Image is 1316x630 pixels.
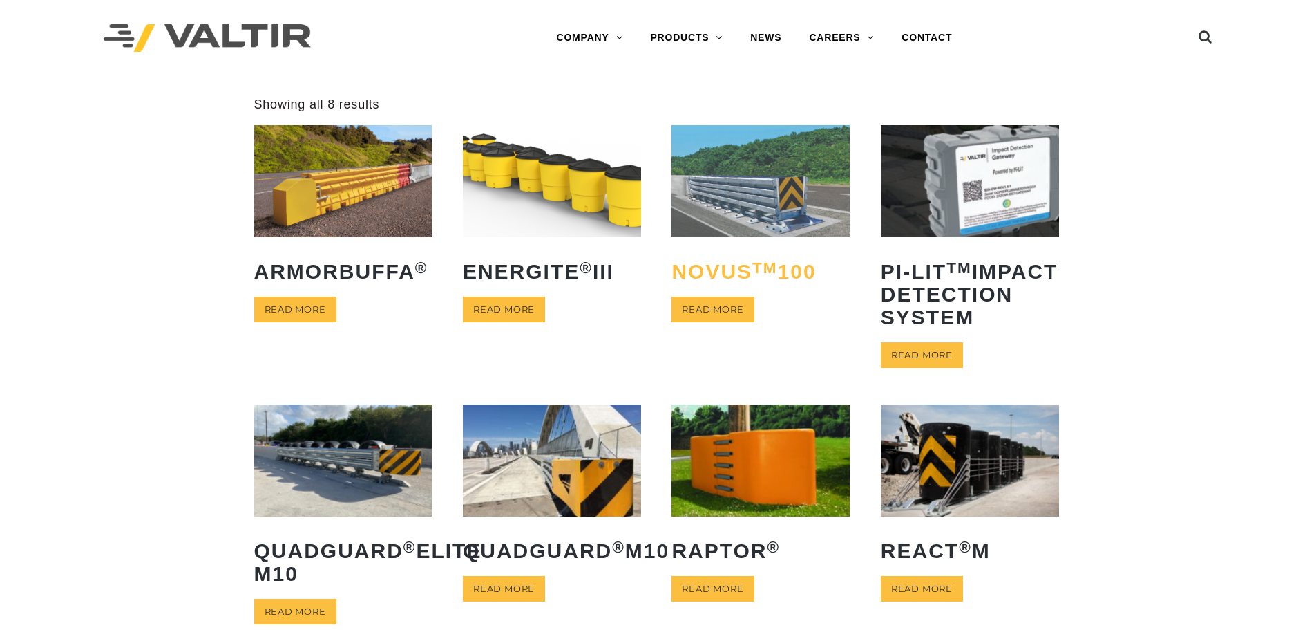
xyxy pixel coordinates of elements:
[463,297,545,322] a: Read more about “ENERGITE® III”
[463,405,641,572] a: QuadGuard®M10
[795,24,888,52] a: CAREERS
[254,97,380,113] p: Showing all 8 results
[254,529,432,595] h2: QuadGuard Elite M10
[671,125,850,293] a: NOVUSTM100
[542,24,636,52] a: COMPANY
[612,539,625,556] sup: ®
[580,259,593,277] sup: ®
[254,405,432,595] a: QuadGuard®Elite M10
[881,529,1059,573] h2: REACT M
[463,125,641,293] a: ENERGITE®III
[403,539,417,556] sup: ®
[671,529,850,573] h2: RAPTOR
[254,599,336,624] a: Read more about “QuadGuard® Elite M10”
[254,125,432,293] a: ArmorBuffa®
[254,250,432,293] h2: ArmorBuffa
[463,529,641,573] h2: QuadGuard M10
[752,259,778,277] sup: TM
[881,342,963,368] a: Read more about “PI-LITTM Impact Detection System”
[767,539,781,556] sup: ®
[881,250,1059,339] h2: PI-LIT Impact Detection System
[881,405,1059,572] a: REACT®M
[671,405,850,572] a: RAPTOR®
[671,250,850,293] h2: NOVUS 100
[636,24,736,52] a: PRODUCTS
[881,125,1059,338] a: PI-LITTMImpact Detection System
[736,24,795,52] a: NEWS
[888,24,966,52] a: CONTACT
[415,259,428,277] sup: ®
[254,297,336,322] a: Read more about “ArmorBuffa®”
[104,24,311,53] img: Valtir
[463,576,545,602] a: Read more about “QuadGuard® M10”
[671,297,754,322] a: Read more about “NOVUSTM 100”
[881,576,963,602] a: Read more about “REACT® M”
[463,250,641,293] h2: ENERGITE III
[959,539,972,556] sup: ®
[671,576,754,602] a: Read more about “RAPTOR®”
[946,259,972,277] sup: TM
